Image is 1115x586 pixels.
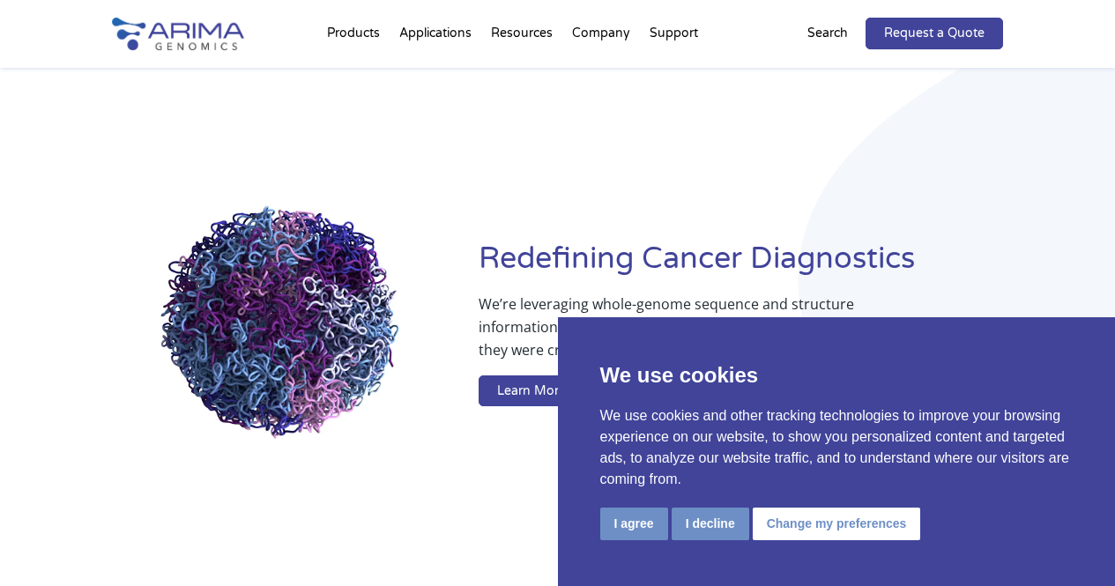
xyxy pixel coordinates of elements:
p: Search [807,22,848,45]
p: We use cookies and other tracking technologies to improve your browsing experience on our website... [600,405,1074,490]
a: Request a Quote [866,18,1003,49]
a: Learn More [479,375,584,407]
h1: Redefining Cancer Diagnostics [479,239,1003,293]
button: Change my preferences [753,508,921,540]
p: We’re leveraging whole-genome sequence and structure information to ensure breakthrough therapies... [479,293,933,375]
button: I decline [672,508,749,540]
img: Arima-Genomics-logo [112,18,244,50]
p: We use cookies [600,360,1074,391]
button: I agree [600,508,668,540]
